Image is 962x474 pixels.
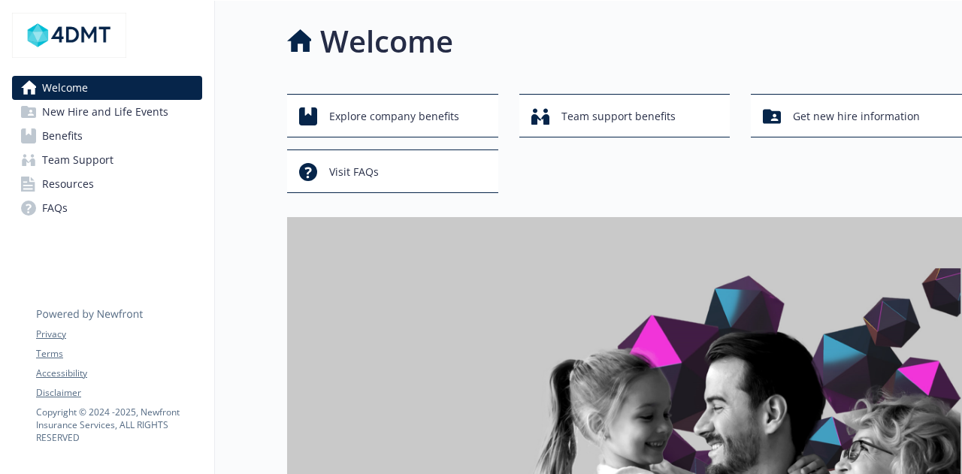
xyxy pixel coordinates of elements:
a: Benefits [12,124,202,148]
a: Disclaimer [36,386,201,400]
a: Privacy [36,328,201,341]
a: New Hire and Life Events [12,100,202,124]
span: Get new hire information [793,102,920,131]
span: New Hire and Life Events [42,100,168,124]
span: Team support benefits [561,102,676,131]
span: Welcome [42,76,88,100]
span: Visit FAQs [329,158,379,186]
span: Team Support [42,148,113,172]
button: Get new hire information [751,94,962,137]
button: Visit FAQs [287,149,498,193]
span: Benefits [42,124,83,148]
p: Copyright © 2024 - 2025 , Newfront Insurance Services, ALL RIGHTS RESERVED [36,406,201,444]
button: Explore company benefits [287,94,498,137]
h1: Welcome [320,19,453,64]
button: Team support benefits [519,94,731,137]
a: Welcome [12,76,202,100]
span: Resources [42,172,94,196]
span: FAQs [42,196,68,220]
a: FAQs [12,196,202,220]
a: Team Support [12,148,202,172]
span: Explore company benefits [329,102,459,131]
a: Accessibility [36,367,201,380]
a: Terms [36,347,201,361]
a: Resources [12,172,202,196]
